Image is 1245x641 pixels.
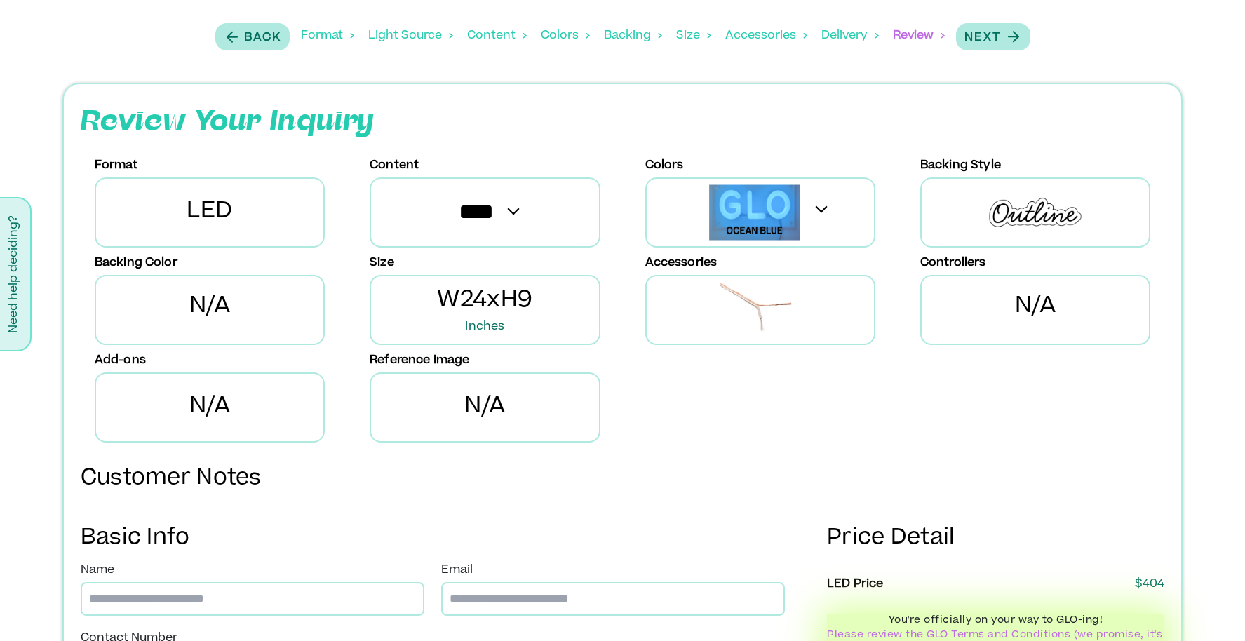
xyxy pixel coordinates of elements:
[893,14,945,58] div: Review
[437,285,532,335] span: W24xH9
[827,614,1164,628] p: You're officially on your way to GLO-ing!
[827,576,883,593] p: LED Price
[95,157,137,174] p: Format
[676,14,711,58] div: Size
[1175,574,1245,641] iframe: Chat Widget
[725,14,807,58] div: Accessories
[441,562,473,579] label: Email
[368,14,453,58] div: Light Source
[541,14,590,58] div: Colors
[370,157,419,174] p: Content
[301,14,354,58] div: Format
[464,391,505,424] p: N/A
[437,318,532,335] span: Inches
[370,352,469,369] p: Reference Image
[964,29,1001,46] p: Next
[81,101,376,143] p: Review Your Inquiry
[189,391,230,424] p: N/A
[1135,576,1165,593] p: $ 404
[604,14,662,58] div: Backing
[821,14,879,58] div: Delivery
[645,255,718,271] p: Accessories
[370,255,394,271] p: Size
[467,14,527,58] div: Content
[187,196,232,229] p: LED
[81,523,785,555] p: Basic Info
[1015,290,1056,330] p: N/A
[95,255,177,271] p: Backing Color
[920,157,1001,174] p: Backing Style
[244,29,281,46] p: Back
[81,562,114,579] label: Name
[189,290,230,330] p: N/A
[81,464,1165,495] p: Customer Notes
[956,23,1030,50] button: Next
[645,157,684,174] p: Colors
[215,23,290,50] button: Back
[95,352,146,369] p: Add-ons
[920,255,986,271] p: Controllers
[827,523,1164,555] p: Price Detail
[982,186,1089,239] img: Backing Img
[709,184,800,241] img: Img Image https://glo-studio-resources.s3.amazonaws.com/c88753cb-7fdf-4e68-8ff7-7e912c0afc33-LED%...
